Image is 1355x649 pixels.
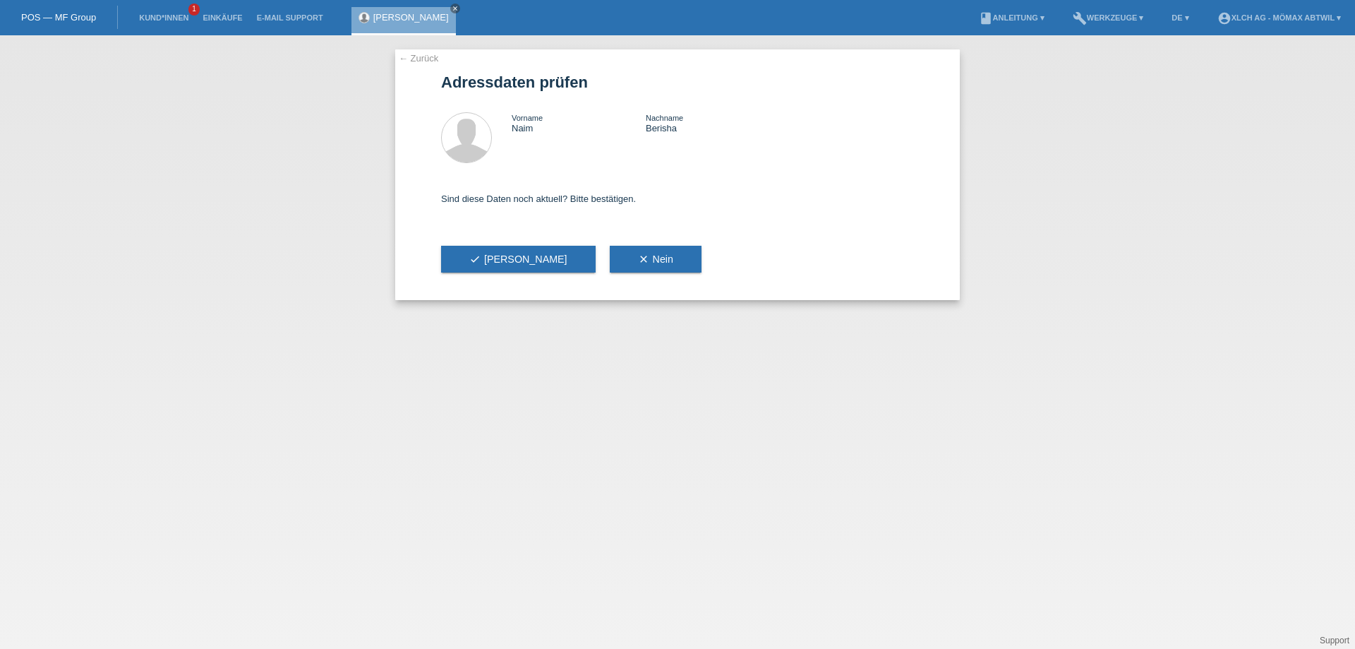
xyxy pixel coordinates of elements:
button: check[PERSON_NAME] [441,246,596,273]
div: Naim [512,112,646,133]
i: close [452,5,459,12]
i: book [979,11,993,25]
i: account_circle [1217,11,1231,25]
a: ← Zurück [399,53,438,64]
a: bookAnleitung ▾ [972,13,1052,22]
a: Kund*innen [132,13,195,22]
button: clearNein [610,246,701,273]
span: Nachname [646,114,683,122]
a: Einkäufe [195,13,249,22]
a: E-Mail Support [250,13,330,22]
a: DE ▾ [1164,13,1196,22]
span: [PERSON_NAME] [469,254,567,265]
a: [PERSON_NAME] [373,12,449,23]
a: account_circleXLCH AG - Mömax Abtwil ▾ [1210,13,1348,22]
a: close [450,4,460,13]
h1: Adressdaten prüfen [441,73,914,91]
span: Nein [638,254,673,265]
span: Vorname [512,114,543,122]
i: clear [638,254,649,265]
div: Sind diese Daten noch aktuell? Bitte bestätigen. [441,179,914,218]
i: build [1073,11,1087,25]
div: Berisha [646,112,780,133]
a: Support [1320,636,1349,645]
a: POS — MF Group [21,12,96,23]
i: check [469,254,481,265]
span: 1 [188,4,200,16]
a: buildWerkzeuge ▾ [1066,13,1151,22]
